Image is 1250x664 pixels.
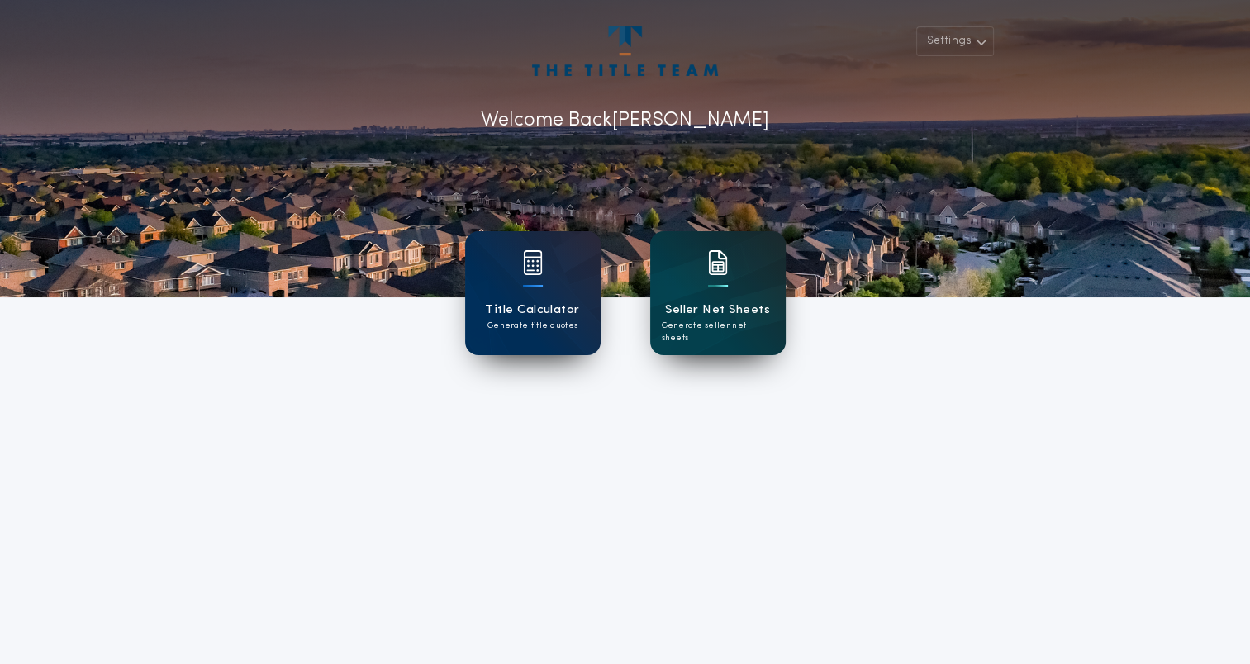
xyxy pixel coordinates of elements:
[481,106,769,135] p: Welcome Back [PERSON_NAME]
[916,26,994,56] button: Settings
[523,250,543,275] img: card icon
[708,250,728,275] img: card icon
[487,320,577,332] p: Generate title quotes
[662,320,774,344] p: Generate seller net sheets
[650,231,786,355] a: card iconSeller Net SheetsGenerate seller net sheets
[465,231,601,355] a: card iconTitle CalculatorGenerate title quotes
[532,26,717,76] img: account-logo
[665,301,770,320] h1: Seller Net Sheets
[485,301,579,320] h1: Title Calculator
